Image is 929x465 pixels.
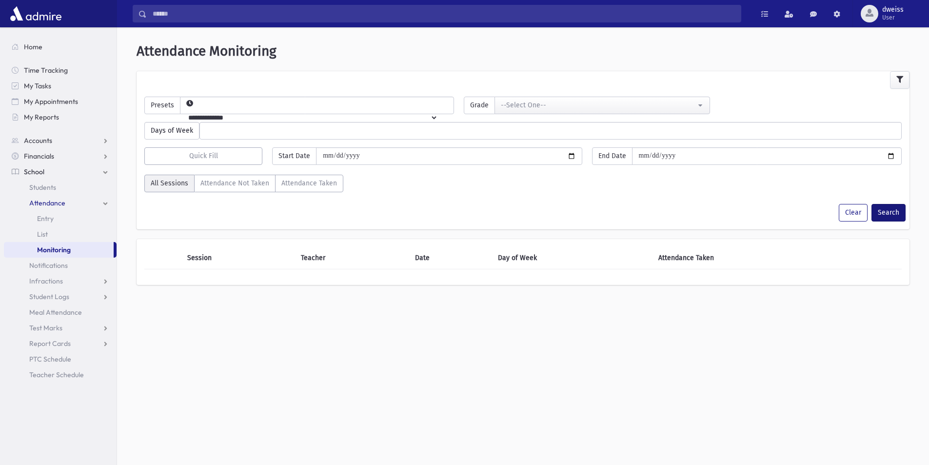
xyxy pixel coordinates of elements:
span: Days of Week [144,122,199,140]
span: Test Marks [29,323,62,332]
span: Quick Fill [189,152,218,160]
span: Notifications [29,261,68,270]
input: Search [147,5,741,22]
a: Entry [4,211,117,226]
label: All Sessions [144,175,195,192]
a: Teacher Schedule [4,367,117,383]
a: Home [4,39,117,55]
span: Meal Attendance [29,308,82,317]
a: Financials [4,148,117,164]
span: My Appointments [24,97,78,106]
span: PTC Schedule [29,355,71,364]
a: Test Marks [4,320,117,336]
img: AdmirePro [8,4,64,23]
span: Entry [37,214,54,223]
a: Students [4,180,117,195]
span: Attendance Monitoring [137,43,277,59]
a: Notifications [4,258,117,273]
span: List [37,230,48,239]
a: Infractions [4,273,117,289]
div: AttTaken [144,175,343,196]
a: Time Tracking [4,62,117,78]
span: Financials [24,152,54,161]
a: My Tasks [4,78,117,94]
span: My Tasks [24,81,51,90]
a: Student Logs [4,289,117,304]
th: Day of Week [492,247,652,269]
a: School [4,164,117,180]
a: My Reports [4,109,117,125]
a: Meal Attendance [4,304,117,320]
span: Time Tracking [24,66,68,75]
a: List [4,226,117,242]
th: Session [181,247,296,269]
button: Search [871,204,906,222]
span: Grade [464,97,495,114]
span: User [882,14,904,21]
a: Accounts [4,133,117,148]
span: School [24,167,44,176]
span: My Reports [24,113,59,121]
a: Report Cards [4,336,117,351]
span: Monitoring [37,245,71,254]
span: dweiss [882,6,904,14]
button: Clear [839,204,868,222]
button: Quick Fill [144,147,262,165]
span: End Date [592,147,633,165]
span: Start Date [272,147,316,165]
a: PTC Schedule [4,351,117,367]
a: Monitoring [4,242,114,258]
button: --Select One-- [494,97,710,114]
th: Teacher [295,247,409,269]
div: --Select One-- [501,100,695,110]
span: Home [24,42,42,51]
label: Attendance Not Taken [194,175,276,192]
span: Accounts [24,136,52,145]
span: Attendance [29,199,65,207]
span: Students [29,183,56,192]
a: Attendance [4,195,117,211]
span: Student Logs [29,292,69,301]
span: Report Cards [29,339,71,348]
th: Date [409,247,492,269]
span: Infractions [29,277,63,285]
span: Presets [144,97,180,114]
a: My Appointments [4,94,117,109]
span: Teacher Schedule [29,370,84,379]
label: Attendance Taken [275,175,343,192]
th: Attendance Taken [652,247,865,269]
